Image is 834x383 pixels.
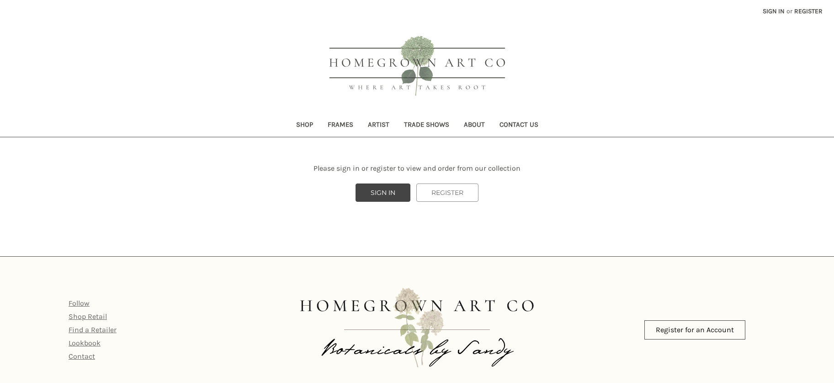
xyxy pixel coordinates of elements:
[356,183,410,202] a: SIGN IN
[457,114,492,137] a: About
[69,312,107,321] a: Shop Retail
[397,114,457,137] a: Trade Shows
[69,325,117,334] a: Find a Retailer
[786,6,793,16] span: or
[69,339,101,347] a: Lookbook
[69,352,95,361] a: Contact
[492,114,546,137] a: Contact Us
[320,114,361,137] a: Frames
[289,114,320,137] a: Shop
[314,26,520,108] img: HOMEGROWN ART CO
[69,299,90,307] a: Follow
[361,114,397,137] a: Artist
[416,183,478,202] a: REGISTER
[313,164,521,173] span: Please sign in or register to view and order from our collection
[644,320,745,340] a: Register for an Account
